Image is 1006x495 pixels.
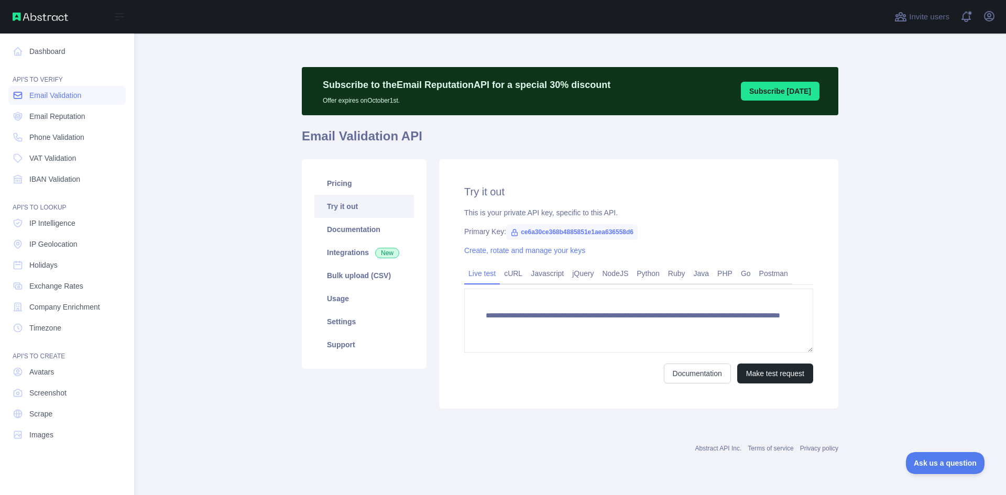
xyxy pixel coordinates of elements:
[314,333,414,356] a: Support
[314,218,414,241] a: Documentation
[29,90,81,101] span: Email Validation
[500,265,527,282] a: cURL
[29,430,53,440] span: Images
[8,63,126,84] div: API'S TO VERIFY
[800,445,838,452] a: Privacy policy
[664,265,690,282] a: Ruby
[741,82,819,101] button: Subscribe [DATE]
[8,149,126,168] a: VAT Validation
[314,195,414,218] a: Try it out
[29,323,61,333] span: Timezone
[8,107,126,126] a: Email Reputation
[314,287,414,310] a: Usage
[464,207,813,218] div: This is your private API key, specific to this API.
[909,11,949,23] span: Invite users
[8,425,126,444] a: Images
[464,184,813,199] h2: Try it out
[892,8,952,25] button: Invite users
[29,388,67,398] span: Screenshot
[713,265,737,282] a: PHP
[464,246,585,255] a: Create, rotate and manage your keys
[737,364,813,383] button: Make test request
[29,111,85,122] span: Email Reputation
[29,260,58,270] span: Holidays
[314,172,414,195] a: Pricing
[29,302,100,312] span: Company Enrichment
[664,364,731,383] a: Documentation
[8,298,126,316] a: Company Enrichment
[8,256,126,274] a: Holidays
[29,132,84,142] span: Phone Validation
[748,445,793,452] a: Terms of service
[29,409,52,419] span: Scrape
[690,265,714,282] a: Java
[29,218,75,228] span: IP Intelligence
[464,265,500,282] a: Live test
[8,277,126,295] a: Exchange Rates
[302,128,838,153] h1: Email Validation API
[598,265,632,282] a: NodeJS
[632,265,664,282] a: Python
[8,235,126,254] a: IP Geolocation
[314,310,414,333] a: Settings
[13,13,68,21] img: Abstract API
[8,214,126,233] a: IP Intelligence
[29,153,76,163] span: VAT Validation
[8,42,126,61] a: Dashboard
[8,191,126,212] div: API'S TO LOOKUP
[314,264,414,287] a: Bulk upload (CSV)
[8,404,126,423] a: Scrape
[695,445,742,452] a: Abstract API Inc.
[8,362,126,381] a: Avatars
[8,383,126,402] a: Screenshot
[375,248,399,258] span: New
[29,281,83,291] span: Exchange Rates
[506,224,638,240] span: ce6a30ce368b4885851e1aea636558d6
[29,239,78,249] span: IP Geolocation
[8,170,126,189] a: IBAN Validation
[323,78,610,92] p: Subscribe to the Email Reputation API for a special 30 % discount
[8,86,126,105] a: Email Validation
[755,265,792,282] a: Postman
[906,452,985,474] iframe: Toggle Customer Support
[8,339,126,360] div: API'S TO CREATE
[527,265,568,282] a: Javascript
[737,265,755,282] a: Go
[323,92,610,105] p: Offer expires on October 1st.
[8,318,126,337] a: Timezone
[314,241,414,264] a: Integrations New
[464,226,813,237] div: Primary Key:
[8,128,126,147] a: Phone Validation
[29,367,54,377] span: Avatars
[568,265,598,282] a: jQuery
[29,174,80,184] span: IBAN Validation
